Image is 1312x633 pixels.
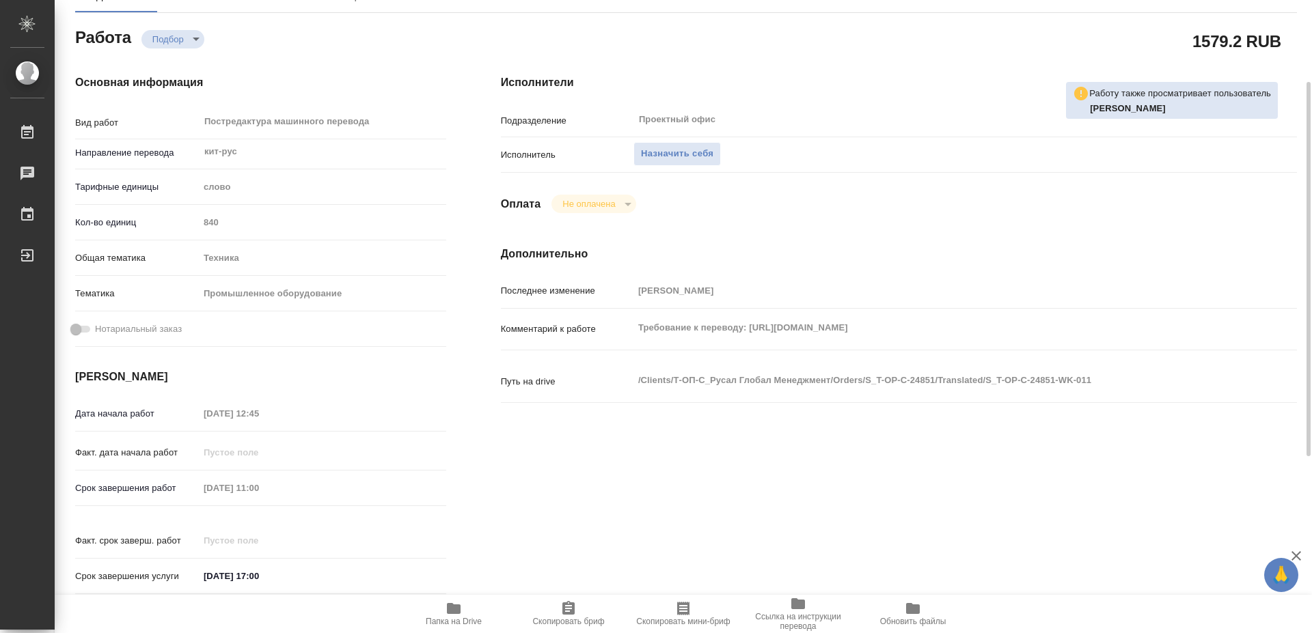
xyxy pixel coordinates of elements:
h2: Работа [75,24,131,48]
b: [PERSON_NAME] [1090,103,1166,113]
span: Назначить себя [641,146,713,162]
input: Пустое поле [199,531,318,550]
input: Пустое поле [199,442,318,462]
div: Подбор [551,195,635,213]
h4: Основная информация [75,74,446,91]
p: Авдеенко Кирилл [1090,102,1271,115]
input: Пустое поле [199,404,318,423]
h4: Оплата [501,196,541,212]
h4: Исполнители [501,74,1297,91]
button: Подбор [148,33,188,45]
p: Вид работ [75,116,199,130]
h4: Дополнительно [501,246,1297,262]
p: Срок завершения услуги [75,569,199,583]
p: Исполнитель [501,148,633,162]
input: Пустое поле [199,212,446,232]
button: 🙏 [1264,558,1298,592]
p: Факт. дата начала работ [75,446,199,460]
textarea: /Clients/Т-ОП-С_Русал Глобал Менеджмент/Orders/S_T-OP-C-24851/Translated/S_T-OP-C-24851-WK-011 [633,369,1231,392]
input: Пустое поле [633,281,1231,300]
p: Подразделение [501,114,633,128]
h2: 1579.2 RUB [1192,29,1281,53]
button: Обновить файлы [856,595,970,633]
p: Работу также просматривает пользователь [1089,87,1271,100]
p: Последнее изменение [501,284,633,298]
p: Общая тематика [75,251,199,265]
p: Кол-во единиц [75,216,199,229]
div: слово [199,175,446,199]
div: Промышленное оборудование [199,282,446,305]
p: Тематика [75,287,199,300]
span: Обновить файлы [880,617,946,626]
button: Скопировать бриф [511,595,626,633]
textarea: Требование к переводу: [URL][DOMAIN_NAME] [633,316,1231,339]
input: Пустое поле [199,478,318,498]
button: Назначить себя [633,142,721,166]
p: Факт. срок заверш. работ [75,534,199,548]
button: Не оплачена [558,198,619,210]
h4: [PERSON_NAME] [75,369,446,385]
span: Папка на Drive [426,617,482,626]
input: ✎ Введи что-нибудь [199,566,318,586]
p: Дата начала работ [75,407,199,421]
p: Срок завершения работ [75,481,199,495]
span: Нотариальный заказ [95,322,182,336]
span: 🙏 [1270,561,1293,589]
div: Подбор [141,30,204,48]
button: Скопировать мини-бриф [626,595,741,633]
p: Комментарий к работе [501,322,633,336]
span: Скопировать бриф [532,617,604,626]
button: Ссылка на инструкции перевода [741,595,856,633]
p: Тарифные единицы [75,180,199,194]
p: Направление перевода [75,146,199,160]
button: Папка на Drive [396,595,511,633]
span: Ссылка на инструкции перевода [749,612,847,631]
p: Путь на drive [501,375,633,389]
div: Техника [199,247,446,270]
span: Скопировать мини-бриф [636,617,730,626]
